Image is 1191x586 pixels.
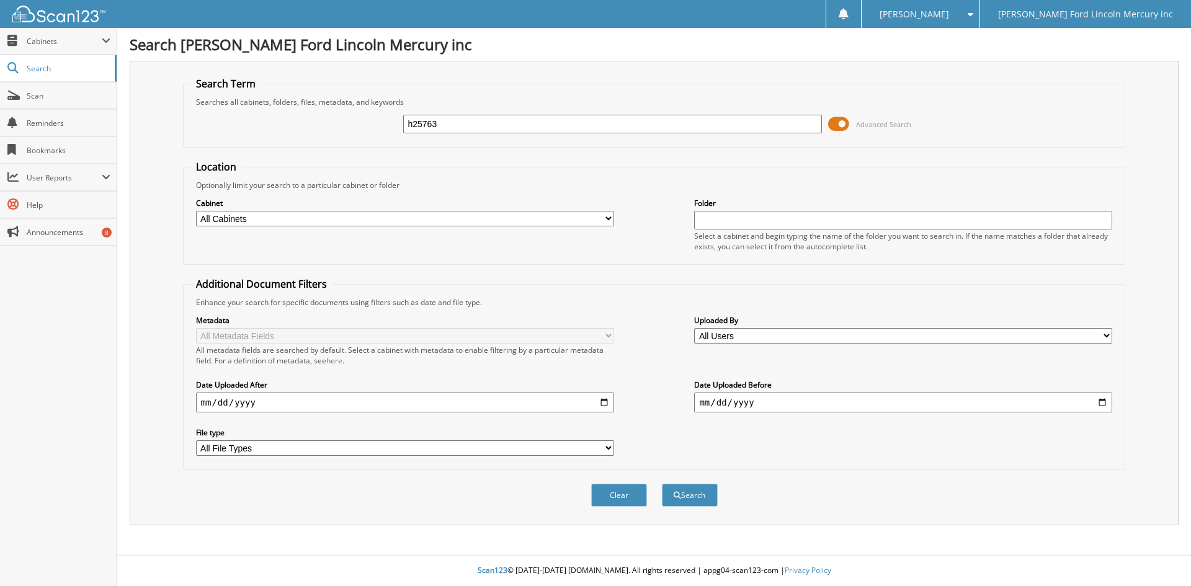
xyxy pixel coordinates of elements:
[27,118,110,128] span: Reminders
[856,120,911,129] span: Advanced Search
[880,11,949,18] span: [PERSON_NAME]
[196,198,614,208] label: Cabinet
[27,145,110,156] span: Bookmarks
[785,565,831,575] a: Privacy Policy
[1129,526,1191,586] iframe: Chat Widget
[117,556,1191,586] div: © [DATE]-[DATE] [DOMAIN_NAME]. All rights reserved | appg04-scan123-com |
[190,77,262,91] legend: Search Term
[27,200,110,210] span: Help
[326,355,342,366] a: here
[662,484,718,507] button: Search
[27,36,102,47] span: Cabinets
[196,345,614,366] div: All metadata fields are searched by default. Select a cabinet with metadata to enable filtering b...
[694,198,1112,208] label: Folder
[196,393,614,412] input: start
[12,6,105,22] img: scan123-logo-white.svg
[130,34,1179,55] h1: Search [PERSON_NAME] Ford Lincoln Mercury inc
[196,380,614,390] label: Date Uploaded After
[27,91,110,101] span: Scan
[102,228,112,238] div: 8
[694,393,1112,412] input: end
[190,297,1119,308] div: Enhance your search for specific documents using filters such as date and file type.
[27,172,102,183] span: User Reports
[694,231,1112,252] div: Select a cabinet and begin typing the name of the folder you want to search in. If the name match...
[190,97,1119,107] div: Searches all cabinets, folders, files, metadata, and keywords
[694,380,1112,390] label: Date Uploaded Before
[190,277,333,291] legend: Additional Document Filters
[478,565,507,575] span: Scan123
[196,427,614,438] label: File type
[190,160,243,174] legend: Location
[190,180,1119,190] div: Optionally limit your search to a particular cabinet or folder
[196,315,614,326] label: Metadata
[998,11,1173,18] span: [PERSON_NAME] Ford Lincoln Mercury inc
[27,227,110,238] span: Announcements
[591,484,647,507] button: Clear
[694,315,1112,326] label: Uploaded By
[27,63,109,74] span: Search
